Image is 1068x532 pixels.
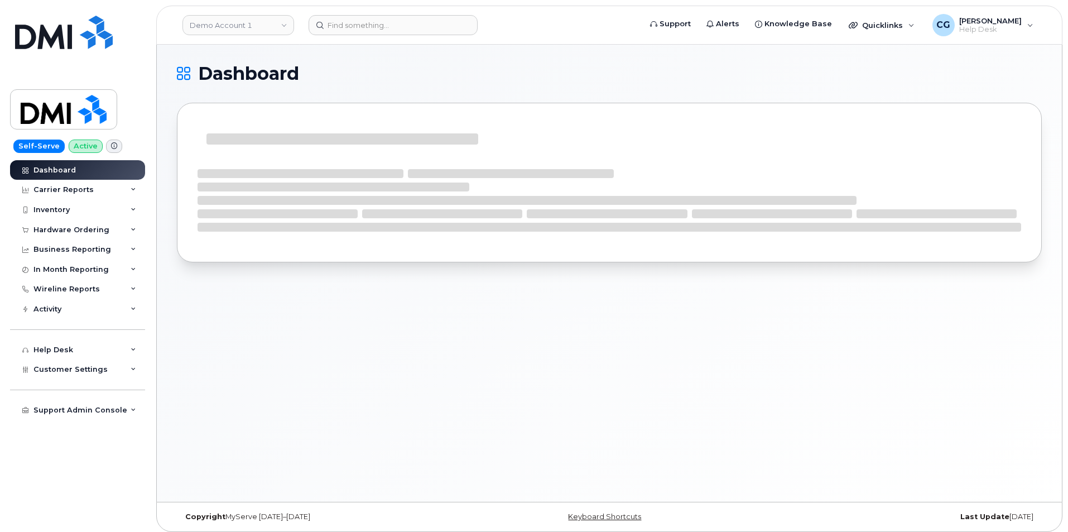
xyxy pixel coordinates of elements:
div: [DATE] [753,512,1042,521]
strong: Last Update [960,512,1009,521]
a: Keyboard Shortcuts [568,512,641,521]
span: Dashboard [198,65,299,82]
strong: Copyright [185,512,225,521]
div: MyServe [DATE]–[DATE] [177,512,465,521]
